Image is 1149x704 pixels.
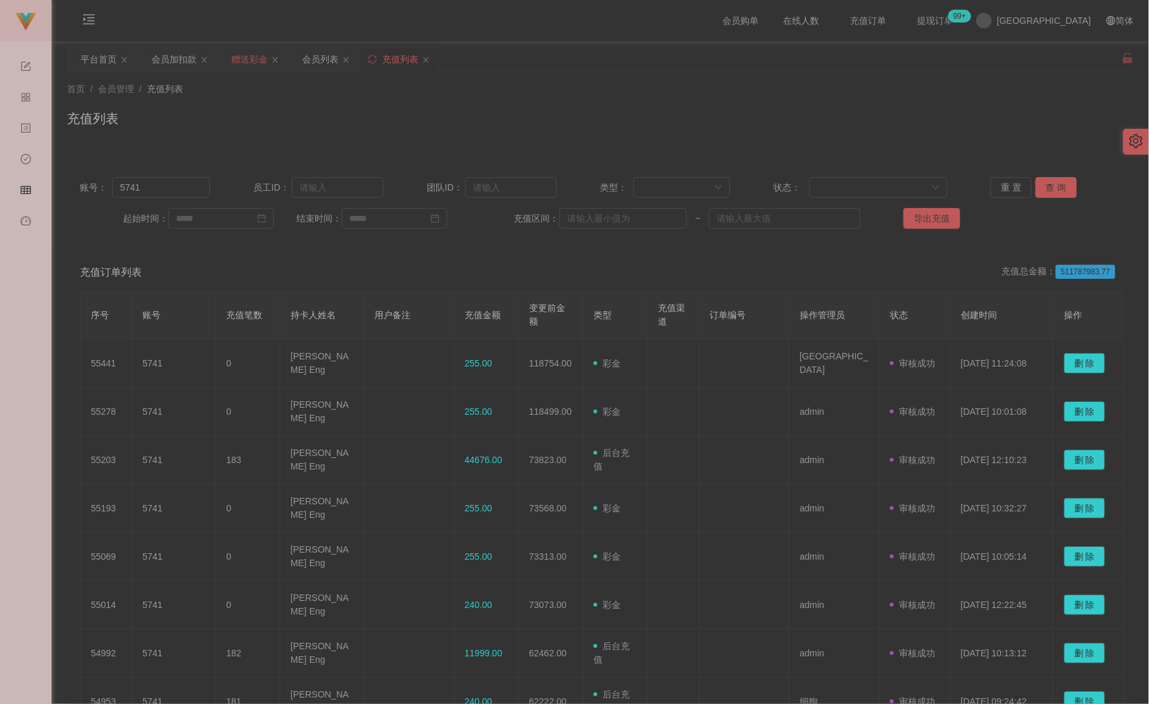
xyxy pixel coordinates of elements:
td: 55014 [81,581,132,629]
i: 图标: calendar [257,214,266,223]
button: 删 除 [1064,450,1105,470]
span: 状态 [890,310,908,320]
td: 5741 [132,484,216,533]
i: 图标: close [422,56,430,64]
span: 操作管理员 [800,310,845,320]
span: 类型 [594,310,612,320]
td: [DATE] 10:01:08 [951,388,1054,436]
span: 创建时间 [961,310,997,320]
button: 删 除 [1064,401,1105,422]
span: 彩金 [594,600,621,610]
i: 图标: down [932,184,940,193]
span: / [90,84,93,94]
div: 会员加扣款 [151,47,197,71]
span: 240.00 [465,600,492,610]
i: 图标: form [21,55,31,81]
span: 255.00 [465,551,492,562]
td: admin [789,629,880,678]
td: 118754.00 [519,339,583,388]
span: 充值订单 [844,16,893,25]
button: 删 除 [1064,546,1105,567]
span: 订单编号 [710,310,746,320]
td: [DATE] 12:22:45 [951,581,1054,629]
i: 图标: table [21,179,31,205]
td: [PERSON_NAME] Eng [280,581,364,629]
span: 充值笔数 [226,310,262,320]
span: 会员管理 [98,84,134,94]
td: 55441 [81,339,132,388]
span: / [139,84,142,94]
input: 请输入 [292,177,383,198]
div: 平台首页 [81,47,117,71]
td: 62462.00 [519,629,583,678]
span: 审核成功 [890,455,935,465]
button: 导出充值 [903,208,960,229]
td: 55193 [81,484,132,533]
span: 数据中心 [21,155,31,269]
span: 变更前金额 [529,303,565,327]
i: 图标: menu-unfold [67,1,111,42]
td: 0 [216,581,280,629]
span: 后台充值 [594,641,630,665]
td: admin [789,484,880,533]
i: 图标: appstore-o [21,86,31,112]
h1: 充值列表 [67,109,119,128]
td: [PERSON_NAME] Eng [280,436,364,484]
td: 5741 [132,339,216,388]
div: 会员列表 [302,47,338,71]
div: 充值总金额： [1001,265,1121,280]
i: 图标: close [121,56,128,64]
span: 会员管理 [21,186,31,300]
i: 图标: profile [21,117,31,143]
td: 73568.00 [519,484,583,533]
span: 账号： [80,181,112,195]
i: 图标: close [342,56,350,64]
td: 0 [216,388,280,436]
button: 删 除 [1064,353,1105,374]
span: 首页 [67,84,85,94]
span: 彩金 [594,551,621,562]
span: 产品管理 [21,93,31,207]
span: 操作 [1064,310,1082,320]
td: [GEOGRAPHIC_DATA] [789,339,880,388]
td: admin [789,581,880,629]
td: 182 [216,629,280,678]
i: 图标: down [715,184,722,193]
td: [PERSON_NAME] Eng [280,629,364,678]
td: 0 [216,484,280,533]
td: admin [789,388,880,436]
button: 删 除 [1064,643,1105,663]
td: 5741 [132,436,216,484]
span: 类型： [600,181,633,195]
td: 183 [216,436,280,484]
span: 充值区间： [514,212,559,225]
span: 审核成功 [890,551,935,562]
td: 73073.00 [519,581,583,629]
div: 赠送彩金 [231,47,267,71]
span: 员工ID： [253,181,292,195]
span: 起始时间： [123,212,168,225]
span: 后台充值 [594,448,630,471]
td: admin [789,436,880,484]
td: [PERSON_NAME] Eng [280,484,364,533]
span: 审核成功 [890,600,935,610]
i: 图标: sync [368,55,377,64]
td: 55278 [81,388,132,436]
td: 5741 [132,581,216,629]
span: 11999.00 [465,648,502,658]
input: 请输入最小值为 [559,208,687,229]
td: 5741 [132,388,216,436]
td: admin [789,533,880,581]
button: 删 除 [1064,595,1105,615]
i: 图标: check-circle-o [21,148,31,174]
span: 充值列表 [147,84,183,94]
span: 彩金 [594,358,621,368]
span: 255.00 [465,358,492,368]
td: 5741 [132,533,216,581]
td: [DATE] 10:13:12 [951,629,1054,678]
td: 5741 [132,629,216,678]
span: 彩金 [594,503,621,513]
i: 图标: close [271,56,279,64]
sup: 1210 [948,10,971,23]
span: 255.00 [465,406,492,417]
